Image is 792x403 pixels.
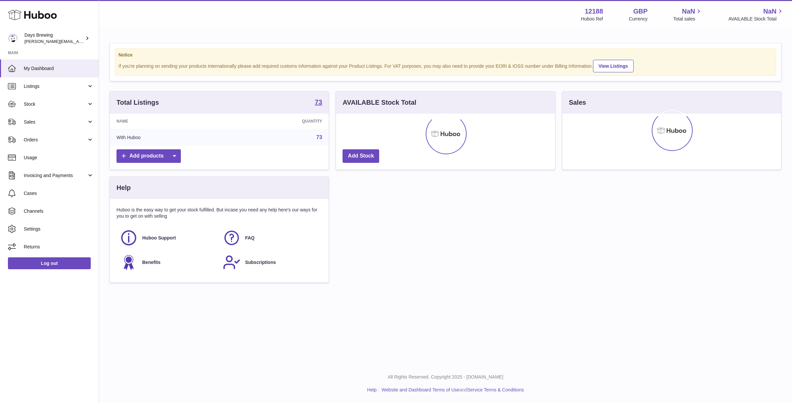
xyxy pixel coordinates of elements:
[381,387,459,392] a: Website and Dashboard Terms of Use
[673,7,703,22] a: NaN Total sales
[110,114,225,129] th: Name
[24,226,94,232] span: Settings
[245,235,255,241] span: FAQ
[24,155,94,161] span: Usage
[245,259,276,266] span: Subscriptions
[379,387,524,393] li: and
[223,229,319,247] a: FAQ
[24,65,94,72] span: My Dashboard
[343,149,379,163] a: Add Stock
[118,52,773,58] strong: Notice
[24,83,87,90] span: Listings
[24,190,94,197] span: Cases
[569,98,586,107] h3: Sales
[116,149,181,163] a: Add products
[24,101,87,107] span: Stock
[104,374,787,380] p: All Rights Reserved. Copyright 2025 - [DOMAIN_NAME]
[367,387,377,392] a: Help
[581,16,603,22] div: Huboo Ref
[24,244,94,250] span: Returns
[8,33,18,43] img: greg@daysbrewing.com
[682,7,695,16] span: NaN
[24,39,132,44] span: [PERSON_NAME][EMAIL_ADDRESS][DOMAIN_NAME]
[673,16,703,22] span: Total sales
[116,183,131,192] h3: Help
[24,32,84,45] div: Days Brewing
[343,98,416,107] h3: AVAILABLE Stock Total
[120,229,216,247] a: Huboo Support
[142,235,176,241] span: Huboo Support
[24,172,87,179] span: Invoicing and Payments
[585,7,603,16] strong: 12188
[316,134,322,140] a: 73
[593,60,634,72] a: View Listings
[629,16,648,22] div: Currency
[728,16,784,22] span: AVAILABLE Stock Total
[633,7,647,16] strong: GBP
[110,129,225,146] td: With Huboo
[24,119,87,125] span: Sales
[315,99,322,105] strong: 73
[763,7,776,16] span: NaN
[142,259,160,266] span: Benefits
[8,257,91,269] a: Log out
[225,114,329,129] th: Quantity
[120,253,216,271] a: Benefits
[223,253,319,271] a: Subscriptions
[116,98,159,107] h3: Total Listings
[728,7,784,22] a: NaN AVAILABLE Stock Total
[24,208,94,214] span: Channels
[116,207,322,219] p: Huboo is the easy way to get your stock fulfilled. But incase you need any help here's our ways f...
[315,99,322,107] a: 73
[118,59,773,72] div: If you're planning on sending your products internationally please add required customs informati...
[24,137,87,143] span: Orders
[467,387,524,392] a: Service Terms & Conditions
